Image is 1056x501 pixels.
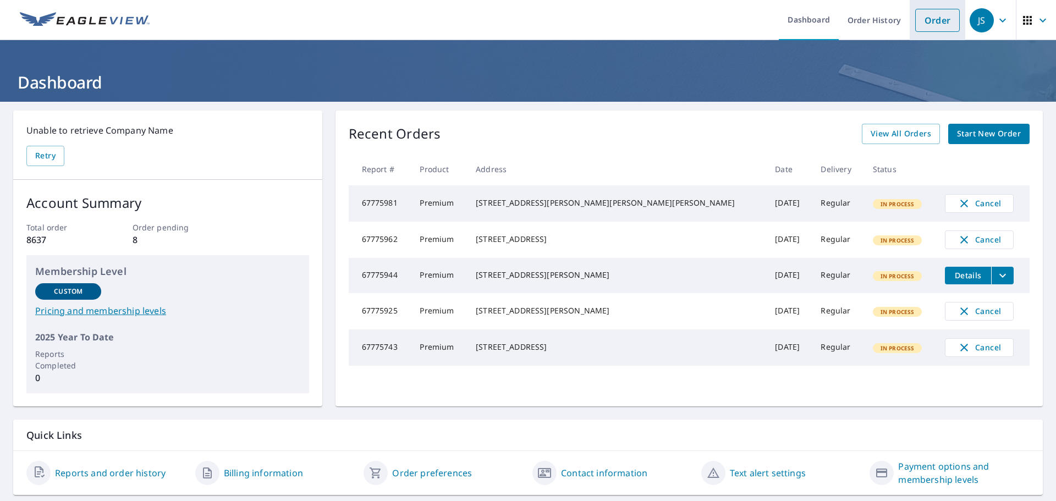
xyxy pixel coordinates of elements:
[812,258,864,293] td: Regular
[26,428,1030,442] p: Quick Links
[948,124,1030,144] a: Start New Order
[35,371,101,384] p: 0
[13,71,1043,93] h1: Dashboard
[812,185,864,222] td: Regular
[349,124,441,144] p: Recent Orders
[956,197,1002,210] span: Cancel
[411,153,467,185] th: Product
[561,466,647,480] a: Contact information
[35,149,56,163] span: Retry
[411,329,467,366] td: Premium
[349,153,411,185] th: Report #
[766,258,812,293] td: [DATE]
[349,185,411,222] td: 67775981
[874,200,921,208] span: In Process
[812,153,864,185] th: Delivery
[945,267,991,284] button: detailsBtn-67775944
[349,293,411,329] td: 67775925
[349,329,411,366] td: 67775743
[871,127,931,141] span: View All Orders
[730,466,806,480] a: Text alert settings
[862,124,940,144] a: View All Orders
[812,222,864,258] td: Regular
[874,272,921,280] span: In Process
[874,344,921,352] span: In Process
[26,146,64,166] button: Retry
[766,185,812,222] td: [DATE]
[874,236,921,244] span: In Process
[411,293,467,329] td: Premium
[812,329,864,366] td: Regular
[411,185,467,222] td: Premium
[766,153,812,185] th: Date
[54,287,82,296] p: Custom
[133,233,203,246] p: 8
[874,308,921,316] span: In Process
[411,222,467,258] td: Premium
[476,269,757,280] div: [STREET_ADDRESS][PERSON_NAME]
[133,222,203,233] p: Order pending
[766,222,812,258] td: [DATE]
[467,153,766,185] th: Address
[476,197,757,208] div: [STREET_ADDRESS][PERSON_NAME][PERSON_NAME][PERSON_NAME]
[349,258,411,293] td: 67775944
[35,331,300,344] p: 2025 Year To Date
[476,342,757,353] div: [STREET_ADDRESS]
[915,9,960,32] a: Order
[20,12,150,29] img: EV Logo
[956,233,1002,246] span: Cancel
[812,293,864,329] td: Regular
[945,194,1014,213] button: Cancel
[392,466,472,480] a: Order preferences
[945,338,1014,357] button: Cancel
[476,305,757,316] div: [STREET_ADDRESS][PERSON_NAME]
[349,222,411,258] td: 67775962
[26,124,309,137] p: Unable to retrieve Company Name
[898,460,1030,486] a: Payment options and membership levels
[952,270,985,280] span: Details
[26,193,309,213] p: Account Summary
[945,302,1014,321] button: Cancel
[35,348,101,371] p: Reports Completed
[956,305,1002,318] span: Cancel
[476,234,757,245] div: [STREET_ADDRESS]
[766,329,812,366] td: [DATE]
[411,258,467,293] td: Premium
[970,8,994,32] div: JS
[945,230,1014,249] button: Cancel
[26,222,97,233] p: Total order
[224,466,303,480] a: Billing information
[766,293,812,329] td: [DATE]
[55,466,166,480] a: Reports and order history
[957,127,1021,141] span: Start New Order
[35,304,300,317] a: Pricing and membership levels
[26,233,97,246] p: 8637
[991,267,1014,284] button: filesDropdownBtn-67775944
[35,264,300,279] p: Membership Level
[864,153,936,185] th: Status
[956,341,1002,354] span: Cancel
